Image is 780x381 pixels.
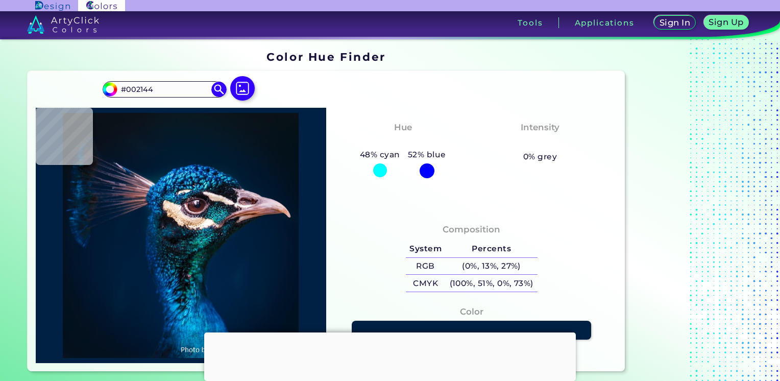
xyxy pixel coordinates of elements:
[443,222,500,237] h4: Composition
[446,258,538,275] h5: (0%, 13%, 27%)
[460,304,483,319] h4: Color
[404,148,450,161] h5: 52% blue
[27,15,99,34] img: logo_artyclick_colors_white.svg
[521,120,559,135] h4: Intensity
[266,49,385,64] h1: Color Hue Finder
[446,275,538,292] h5: (100%, 51%, 0%, 73%)
[35,1,69,11] img: ArtyClick Design logo
[374,136,432,149] h3: Cyan-Blue
[211,82,227,97] img: icon search
[518,19,543,27] h3: Tools
[711,18,742,26] h5: Sign Up
[230,76,255,101] img: icon picture
[661,19,689,27] h5: Sign In
[518,136,563,149] h3: Vibrant
[406,241,446,257] h5: System
[629,47,757,375] iframe: Advertisement
[406,258,446,275] h5: RGB
[523,150,557,163] h5: 0% grey
[356,148,404,161] h5: 48% cyan
[406,275,446,292] h5: CMYK
[394,120,412,135] h4: Hue
[656,16,694,29] a: Sign In
[446,241,538,257] h5: Percents
[204,332,576,378] iframe: Advertisement
[117,82,212,96] input: type color..
[575,19,635,27] h3: Applications
[41,113,321,358] img: img_pavlin.jpg
[706,16,746,29] a: Sign Up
